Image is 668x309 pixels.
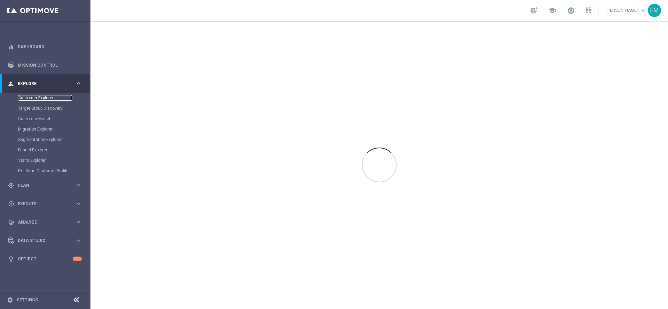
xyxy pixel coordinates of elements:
button: track_changes Analyze keyboard_arrow_right [8,219,82,225]
i: keyboard_arrow_right [75,237,82,244]
i: keyboard_arrow_right [75,219,82,225]
span: keyboard_arrow_down [639,7,647,14]
i: equalizer [8,44,14,50]
button: person_search Explore keyboard_arrow_right [8,81,82,86]
span: school [548,7,556,14]
a: Mission Control [18,56,82,74]
i: gps_fixed [8,182,14,189]
span: Plan [18,183,75,187]
button: lightbulb Optibot 1 [8,256,82,262]
a: Customer Explorer [18,95,72,101]
a: Segmentation Explorer [18,137,72,142]
div: Mission Control [8,56,82,74]
i: play_circle_outline [8,201,14,207]
div: Migration Explorer [18,124,90,134]
div: Funnel Explorer [18,145,90,155]
button: play_circle_outline Execute keyboard_arrow_right [8,201,82,207]
i: person_search [8,81,14,87]
button: Data Studio keyboard_arrow_right [8,238,82,243]
span: Analyze [18,220,75,224]
div: Customer Explorer [18,93,90,103]
div: Execute [8,201,75,207]
div: FM [648,4,661,17]
div: Analyze [8,219,75,225]
a: Dashboard [18,37,82,56]
a: [PERSON_NAME]keyboard_arrow_down [606,5,648,16]
i: lightbulb [8,256,14,262]
i: keyboard_arrow_right [75,182,82,189]
div: Realtime Customer Profile [18,166,90,176]
div: 1 [73,257,82,261]
i: keyboard_arrow_right [75,200,82,207]
div: Explore [8,81,75,87]
div: Data Studio [8,237,75,244]
div: Optibot [8,250,82,268]
a: Customer Model [18,116,72,122]
a: Optibot [18,250,73,268]
a: Realtime Customer Profile [18,168,72,174]
i: settings [7,297,13,303]
a: Settings [17,298,38,302]
i: keyboard_arrow_right [75,80,82,87]
div: Target Group Discovery [18,103,90,114]
i: track_changes [8,219,14,225]
div: Plan [8,182,75,189]
span: Data Studio [18,239,75,243]
a: Migration Explorer [18,126,72,132]
div: Segmentation Explorer [18,134,90,145]
div: Dashboard [8,37,82,56]
span: Execute [18,202,75,206]
div: Customer Model [18,114,90,124]
div: Visits Explorer [18,155,90,166]
a: Funnel Explorer [18,147,72,153]
button: Mission Control [8,62,82,68]
button: equalizer Dashboard [8,44,82,50]
span: Explore [18,82,75,86]
a: Visits Explorer [18,158,72,163]
a: Target Group Discovery [18,106,72,111]
button: gps_fixed Plan keyboard_arrow_right [8,183,82,188]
